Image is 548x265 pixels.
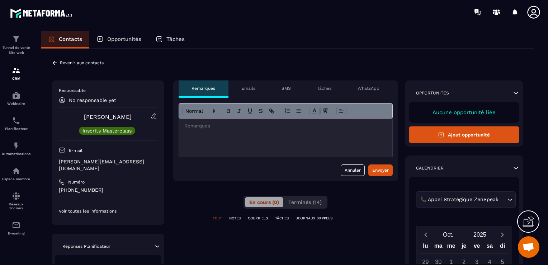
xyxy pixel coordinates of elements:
p: Opportunités [107,36,141,42]
p: Tunnel de vente Site web [2,45,30,55]
p: Responsable [59,88,157,93]
span: En cours (0) [249,199,279,205]
button: Open years overlay [464,228,496,241]
p: Opportunités [416,90,449,96]
img: automations [12,167,20,175]
p: Remarques [192,85,215,91]
p: Aucune opportunité liée [416,109,512,116]
img: automations [12,141,20,150]
p: Réseaux Sociaux [2,202,30,210]
p: CRM [2,76,30,80]
button: Envoyer [368,164,393,176]
img: formation [12,66,20,75]
p: Espace membre [2,177,30,181]
p: Tâches [166,36,185,42]
div: Envoyer [372,167,389,174]
a: [PERSON_NAME] [84,113,132,120]
a: emailemailE-mailing [2,215,30,241]
button: Next month [496,230,509,240]
button: Annuler [341,164,365,176]
p: NOTES [229,216,241,221]
span: Terminés (14) [288,199,322,205]
p: E-mail [69,148,82,153]
div: di [496,241,509,254]
a: Tâches [148,31,192,48]
a: schedulerschedulerPlanificateur [2,111,30,136]
a: automationsautomationsAutomatisations [2,136,30,161]
a: Opportunités [89,31,148,48]
p: Voir toutes les informations [59,208,157,214]
p: Planificateur [2,127,30,131]
a: automationsautomationsEspace membre [2,161,30,186]
p: [PHONE_NUMBER] [59,187,157,194]
p: No responsable yet [69,97,116,103]
img: email [12,221,20,229]
img: logo [10,6,75,20]
a: automationsautomationsWebinaire [2,86,30,111]
p: Tâches [317,85,331,91]
button: Terminés (14) [284,197,326,207]
div: Ouvrir le chat [518,236,539,258]
div: me [445,241,458,254]
a: social-networksocial-networkRéseaux Sociaux [2,186,30,215]
p: [PERSON_NAME][EMAIL_ADDRESS][DOMAIN_NAME] [59,158,157,172]
p: WhatsApp [358,85,379,91]
p: Contacts [59,36,82,42]
img: formation [12,35,20,43]
p: TOUT [213,216,222,221]
p: Numéro [68,179,85,185]
p: Calendrier [416,165,444,171]
span: 📞 Appel Stratégique ZenSpeak [419,196,500,204]
p: Inscrits Masterclass [82,128,132,133]
p: SMS [282,85,291,91]
div: sa [483,241,496,254]
p: Emails [241,85,255,91]
button: En cours (0) [245,197,283,207]
p: Réponses Planificateur [62,243,110,249]
p: Automatisations [2,152,30,156]
p: Webinaire [2,102,30,106]
button: Open months overlay [433,228,464,241]
button: Previous month [419,230,433,240]
a: formationformationTunnel de vente Site web [2,29,30,61]
input: Search for option [500,196,506,204]
img: social-network [12,192,20,200]
a: Contacts [41,31,89,48]
p: COURRIELS [248,216,268,221]
img: automations [12,91,20,100]
p: Revenir aux contacts [60,60,104,65]
div: Search for option [416,191,516,208]
button: Ajout opportunité [409,126,520,143]
div: je [458,241,471,254]
p: JOURNAUX D'APPELS [296,216,332,221]
img: scheduler [12,116,20,125]
div: ma [432,241,445,254]
div: ve [471,241,483,254]
p: TÂCHES [275,216,289,221]
p: E-mailing [2,231,30,235]
div: lu [419,241,432,254]
a: formationformationCRM [2,61,30,86]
